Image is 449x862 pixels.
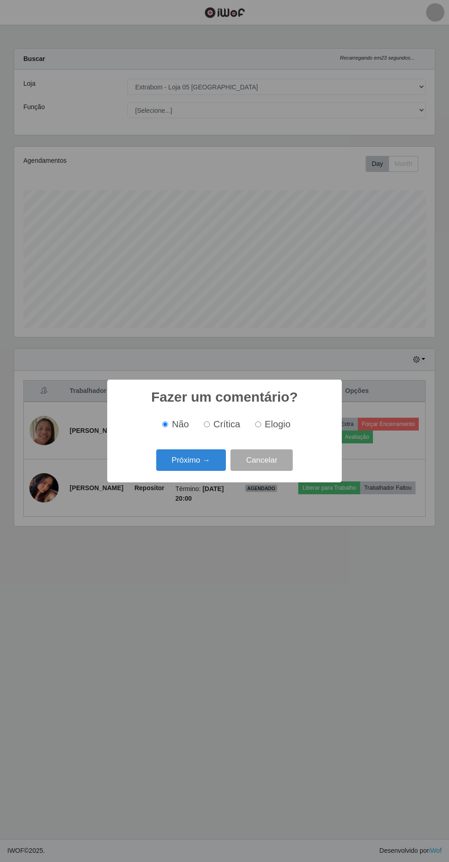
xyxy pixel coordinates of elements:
[230,449,293,471] button: Cancelar
[265,419,290,429] span: Elogio
[214,419,241,429] span: Crítica
[255,421,261,427] input: Elogio
[172,419,189,429] span: Não
[156,449,226,471] button: Próximo →
[151,389,298,405] h2: Fazer um comentário?
[204,421,210,427] input: Crítica
[162,421,168,427] input: Não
